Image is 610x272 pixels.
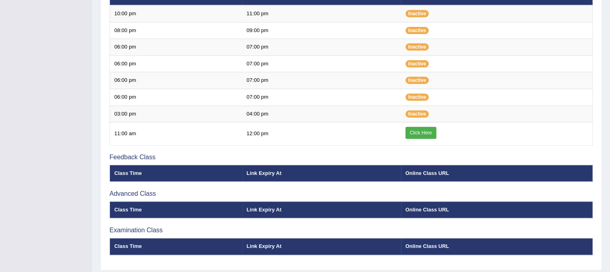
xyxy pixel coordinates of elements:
[110,22,242,39] td: 08:00 pm
[242,106,401,122] td: 04:00 pm
[401,238,593,255] th: Online Class URL
[405,10,429,17] span: Inactive
[110,55,242,72] td: 06:00 pm
[110,165,242,182] th: Class Time
[242,72,401,89] td: 07:00 pm
[242,5,401,22] td: 11:00 pm
[401,165,593,182] th: Online Class URL
[405,60,429,67] span: Inactive
[242,89,401,106] td: 07:00 pm
[405,77,429,84] span: Inactive
[401,201,593,218] th: Online Class URL
[110,122,242,146] td: 11:00 am
[109,154,593,161] h3: Feedback Class
[405,27,429,34] span: Inactive
[110,5,242,22] td: 10:00 pm
[110,106,242,122] td: 03:00 pm
[405,110,429,118] span: Inactive
[110,72,242,89] td: 06:00 pm
[242,122,401,146] td: 12:00 pm
[109,190,593,197] h3: Advanced Class
[405,43,429,51] span: Inactive
[110,238,242,255] th: Class Time
[242,39,401,56] td: 07:00 pm
[242,238,401,255] th: Link Expiry At
[242,22,401,39] td: 09:00 pm
[110,201,242,218] th: Class Time
[242,201,401,218] th: Link Expiry At
[242,55,401,72] td: 07:00 pm
[110,89,242,106] td: 06:00 pm
[405,93,429,101] span: Inactive
[110,39,242,56] td: 06:00 pm
[109,227,593,234] h3: Examination Class
[242,165,401,182] th: Link Expiry At
[405,127,436,139] a: Click Here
